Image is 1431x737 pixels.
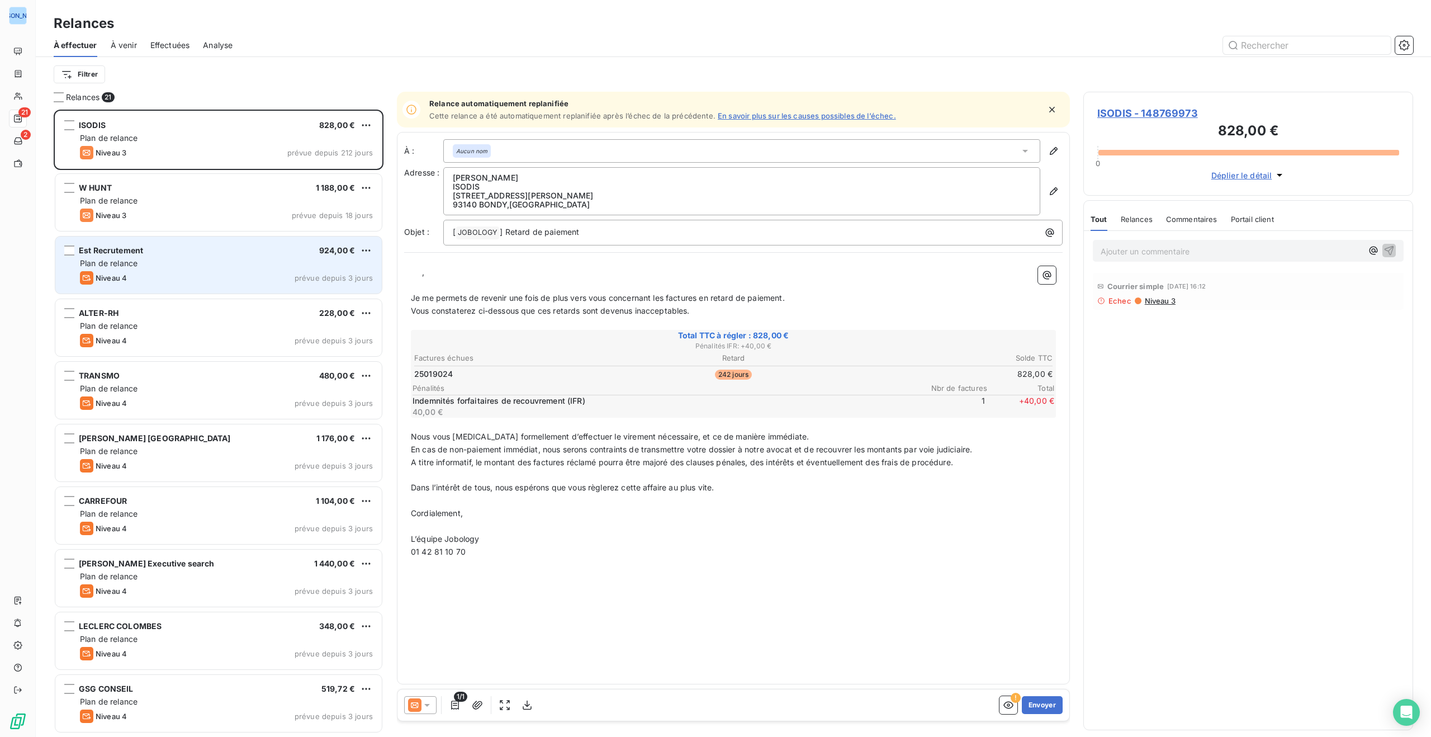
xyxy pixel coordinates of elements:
[80,258,138,268] span: Plan de relance
[96,649,127,658] span: Niveau 4
[411,432,809,441] span: Nous vous [MEDICAL_DATA] formellement d’effectuer le virement nécessaire, et ce de manière immédi...
[54,13,114,34] h3: Relances
[841,352,1053,364] th: Solde TTC
[287,148,373,157] span: prévue depuis 212 jours
[80,571,138,581] span: Plan de relance
[1144,296,1176,305] span: Niveau 3
[79,684,134,693] span: GSG CONSEIL
[1121,215,1153,224] span: Relances
[429,99,896,108] span: Relance automatiquement replanifiée
[96,148,126,157] span: Niveau 3
[715,370,752,380] span: 242 jours
[918,395,985,418] span: 1
[79,308,119,318] span: ALTER-RH
[18,107,31,117] span: 21
[413,341,1054,351] span: Pénalités IFR : + 40,00 €
[429,111,715,120] span: Cette relance a été automatiquement replanifiée après l’échec de la précédente.
[1211,169,1272,181] span: Déplier le détail
[1223,36,1391,54] input: Rechercher
[841,368,1053,380] td: 828,00 €
[1167,283,1206,290] span: [DATE] 16:12
[411,306,690,315] span: Vous constaterez ci-dessous que ces retards sont devenus inacceptables.
[9,712,27,730] img: Logo LeanPay
[295,273,373,282] span: prévue depuis 3 jours
[1096,159,1100,168] span: 0
[80,196,138,205] span: Plan de relance
[80,697,138,706] span: Plan de relance
[80,509,138,518] span: Plan de relance
[79,621,162,631] span: LECLERC COLOMBES
[79,245,143,255] span: Est Recrutement
[453,191,1031,200] p: [STREET_ADDRESS][PERSON_NAME]
[411,457,953,467] span: A titre informatif, le montant des factures réclamé pourra être majoré des clauses pénales, des i...
[456,147,487,155] em: Aucun nom
[1208,169,1289,182] button: Déplier le détail
[454,692,467,702] span: 1/1
[295,587,373,596] span: prévue depuis 3 jours
[80,634,138,644] span: Plan de relance
[413,395,916,407] p: Indemnités forfaitaires de recouvrement (IFR)
[414,369,453,380] span: 25019024
[21,130,31,140] span: 2
[411,445,972,454] span: En cas de non-paiement immédiat, nous serons contraints de transmettre votre dossier à notre avoc...
[80,384,138,393] span: Plan de relance
[321,684,355,693] span: 519,72 €
[54,40,97,51] span: À effectuer
[79,120,106,130] span: ISODIS
[987,384,1054,393] span: Total
[404,168,439,177] span: Adresse :
[413,330,1054,341] span: Total TTC à régler : 828,00 €
[96,524,127,533] span: Niveau 4
[319,245,355,255] span: 924,00 €
[96,399,127,408] span: Niveau 4
[411,293,785,303] span: Je me permets de revenir une fois de plus vers vous concernant les factures en retard de paiement.
[96,336,127,345] span: Niveau 4
[319,371,355,380] span: 480,00 €
[1107,282,1164,291] span: Courrier simple
[920,384,987,393] span: Nbr de factures
[414,352,626,364] th: Factures échues
[295,649,373,658] span: prévue depuis 3 jours
[411,547,466,556] span: 01 42 81 10 70
[80,133,138,143] span: Plan de relance
[102,92,114,102] span: 21
[1231,215,1274,224] span: Portail client
[500,227,579,237] span: ] Retard de paiement
[111,40,137,51] span: À venir
[96,587,127,596] span: Niveau 4
[79,559,215,568] span: [PERSON_NAME] Executive search
[319,308,355,318] span: 228,00 €
[96,273,127,282] span: Niveau 4
[9,7,27,25] div: [PERSON_NAME]
[411,508,463,518] span: Cordialement,
[292,211,373,220] span: prévue depuis 18 jours
[96,461,127,470] span: Niveau 4
[319,621,355,631] span: 348,00 €
[295,461,373,470] span: prévue depuis 3 jours
[295,399,373,408] span: prévue depuis 3 jours
[96,211,126,220] span: Niveau 3
[411,483,714,492] span: Dans l’intérêt de tous, nous espérons que vous règlerez cette affaire au plus vite.
[316,183,356,192] span: 1 188,00 €
[627,352,840,364] th: Retard
[987,395,1054,418] span: + 40,00 €
[79,433,231,443] span: [PERSON_NAME] [GEOGRAPHIC_DATA]
[718,111,896,120] a: En savoir plus sur les causes possibles de l’échec.
[54,110,383,737] div: grid
[456,226,499,239] span: JOBOLOGY
[295,336,373,345] span: prévue depuis 3 jours
[1393,699,1420,726] div: Open Intercom Messenger
[404,227,429,237] span: Objet :
[295,712,373,721] span: prévue depuis 3 jours
[413,407,916,418] p: 40,00 €
[54,65,105,83] button: Filtrer
[295,524,373,533] span: prévue depuis 3 jours
[79,371,120,380] span: TRANSMO
[314,559,356,568] span: 1 440,00 €
[96,712,127,721] span: Niveau 4
[1097,106,1399,121] span: ISODIS - 148769973
[411,534,480,544] span: L’équipe Jobology
[150,40,190,51] span: Effectuées
[453,227,456,237] span: [
[80,446,138,456] span: Plan de relance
